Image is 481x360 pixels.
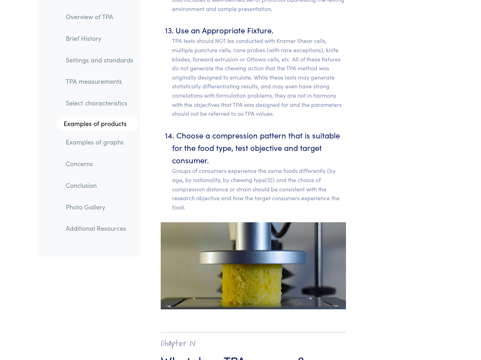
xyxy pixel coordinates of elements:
li: Use an Appropriate Fixture. [172,24,346,118]
a: Additional Resources [60,220,139,236]
a: Conclusion [60,177,139,193]
p: Groups of consumers experience the same foods differently (by age, by nationality, by chewing typ... [172,166,346,212]
a: Examples of products [57,116,139,131]
li: Choose a compression pattern that is suitable for the food type, test objective and target consumer. [172,129,346,212]
a: Select characteristics [60,95,139,111]
a: Overview of TPA [60,9,139,25]
a: Brief History [60,30,139,47]
p: TPA tests should NOT be conducted with Kramer Shear cells, multiple puncture cells, cone probes (... [172,36,346,118]
a: Photo Gallery [60,198,139,215]
a: Concerns [60,156,139,172]
a: Settings and standards [60,51,139,68]
a: Examples of graphs [60,134,139,150]
a: TPA measurements [60,73,139,89]
h2: Chapter IV [161,338,346,349]
img: pound cake, precompression [161,222,346,309]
